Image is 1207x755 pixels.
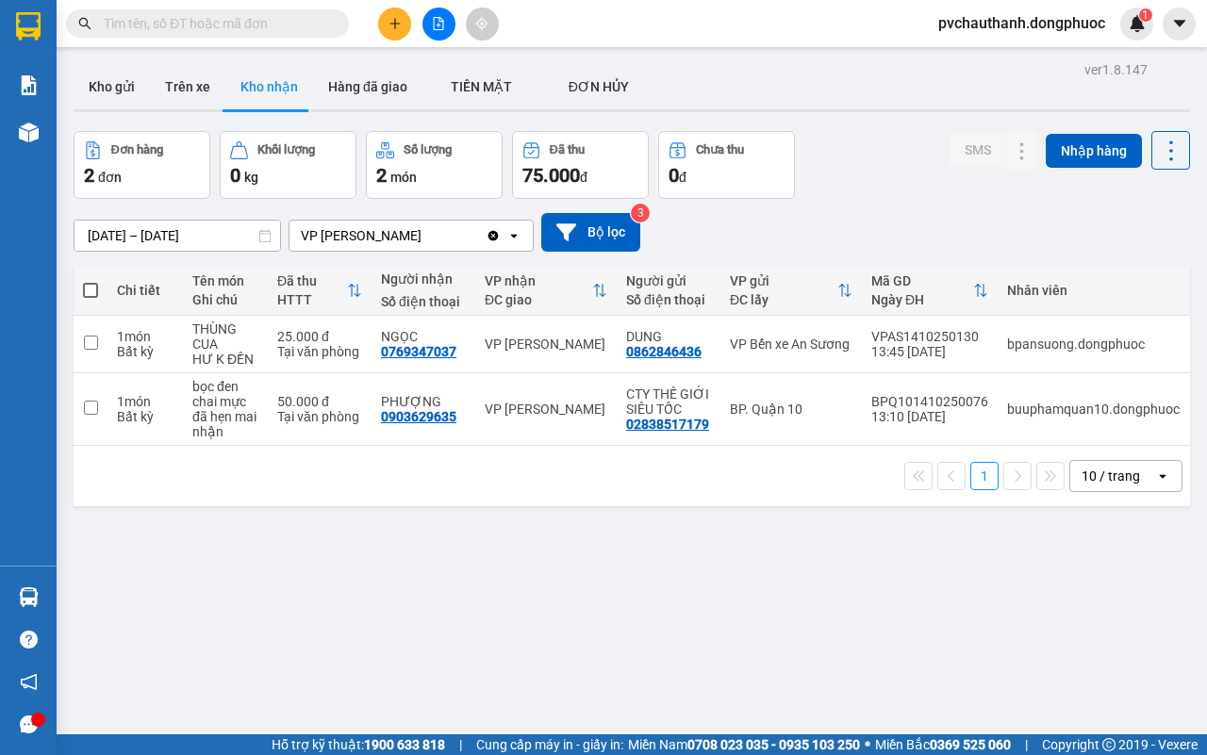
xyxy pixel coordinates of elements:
[1007,336,1180,352] div: bpansuong.dongphuoc
[390,170,417,185] span: món
[730,336,852,352] div: VP Bến xe An Sương
[679,170,686,185] span: đ
[192,379,258,409] div: bọc đen chai mực
[268,266,372,316] th: Toggle SortBy
[277,409,362,424] div: Tại văn phòng
[16,12,41,41] img: logo-vxr
[84,164,94,187] span: 2
[1163,8,1196,41] button: caret-down
[687,737,860,752] strong: 0708 023 035 - 0935 103 250
[225,64,313,109] button: Kho nhận
[20,631,38,648] span: question-circle
[626,292,711,307] div: Số điện thoại
[476,734,623,755] span: Cung cấp máy in - giấy in:
[192,321,258,352] div: THÙNG CUA
[730,402,852,417] div: BP. Quận 10
[301,226,422,245] div: VP [PERSON_NAME]
[117,394,174,409] div: 1 món
[862,266,998,316] th: Toggle SortBy
[364,737,445,752] strong: 1900 633 818
[475,266,617,316] th: Toggle SortBy
[1139,8,1152,22] sup: 1
[277,273,347,288] div: Đã thu
[117,329,174,344] div: 1 món
[381,394,466,409] div: PHƯỢNG
[658,131,795,199] button: Chưa thu0đ
[117,409,174,424] div: Bất kỳ
[626,417,709,432] div: 02838517179
[192,273,258,288] div: Tên món
[150,64,225,109] button: Trên xe
[74,131,210,199] button: Đơn hàng2đơn
[192,352,258,367] div: HƯ K ĐỀN
[485,273,592,288] div: VP nhận
[1171,15,1188,32] span: caret-down
[522,164,580,187] span: 75.000
[730,273,837,288] div: VP gửi
[19,123,39,142] img: warehouse-icon
[669,164,679,187] span: 0
[117,344,174,359] div: Bất kỳ
[459,734,462,755] span: |
[220,131,356,199] button: Khối lượng0kg
[277,394,362,409] div: 50.000 đ
[485,336,607,352] div: VP [PERSON_NAME]
[117,283,174,298] div: Chi tiết
[865,741,870,748] span: ⚪️
[923,11,1120,35] span: pvchauthanh.dongphuoc
[19,75,39,95] img: solution-icon
[628,734,860,755] span: Miền Nam
[1142,8,1149,22] span: 1
[20,715,38,733] span: message
[1129,15,1146,32] img: icon-new-feature
[20,673,38,691] span: notification
[423,226,425,245] input: Selected VP Châu Thành.
[277,329,362,344] div: 25.000 đ
[74,64,150,109] button: Kho gửi
[1155,468,1170,484] svg: open
[381,344,456,359] div: 0769347037
[871,409,988,424] div: 13:10 [DATE]
[381,409,456,424] div: 0903629635
[74,221,280,251] input: Select a date range.
[244,170,258,185] span: kg
[451,79,512,94] span: TIỀN MẶT
[626,273,711,288] div: Người gửi
[257,143,315,156] div: Khối lượng
[1082,467,1140,485] div: 10 / trang
[1007,402,1180,417] div: buuphamquan10.dongphuoc
[277,292,347,307] div: HTTT
[486,228,501,243] svg: Clear value
[230,164,240,187] span: 0
[111,143,163,156] div: Đơn hàng
[432,17,445,30] span: file-add
[104,13,326,34] input: Tìm tên, số ĐT hoặc mã đơn
[871,273,973,288] div: Mã GD
[381,271,466,287] div: Người nhận
[970,462,999,490] button: 1
[485,402,607,417] div: VP [PERSON_NAME]
[730,292,837,307] div: ĐC lấy
[277,344,362,359] div: Tại văn phòng
[871,292,973,307] div: Ngày ĐH
[950,133,1006,167] button: SMS
[485,292,592,307] div: ĐC giao
[696,143,744,156] div: Chưa thu
[550,143,585,156] div: Đã thu
[631,204,650,222] sup: 3
[381,294,466,309] div: Số điện thoại
[580,170,587,185] span: đ
[422,8,455,41] button: file-add
[475,17,488,30] span: aim
[466,8,499,41] button: aim
[871,344,988,359] div: 13:45 [DATE]
[19,587,39,607] img: warehouse-icon
[98,170,122,185] span: đơn
[626,386,711,417] div: CTY THẾ GIỚI SIÊU TỐC
[192,409,258,439] div: đã hẹn mai nhận
[875,734,1011,755] span: Miền Bắc
[626,344,702,359] div: 0862846436
[569,79,629,94] span: ĐƠN HỦY
[541,213,640,252] button: Bộ lọc
[272,734,445,755] span: Hỗ trợ kỹ thuật:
